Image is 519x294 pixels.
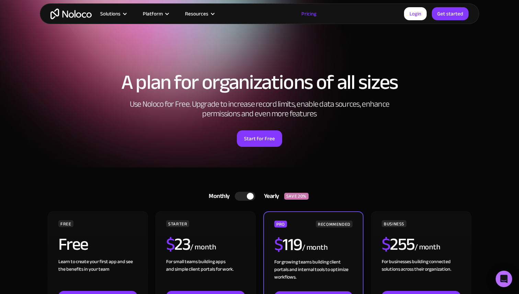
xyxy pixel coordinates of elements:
[404,7,427,20] a: Login
[255,191,284,201] div: Yearly
[382,220,406,227] div: BUSINESS
[166,258,245,291] div: For small teams building apps and simple client portals for work. ‍
[176,9,222,18] div: Resources
[58,258,137,291] div: Learn to create your first app and see the benefits in your team ‍
[134,9,176,18] div: Platform
[185,9,208,18] div: Resources
[166,236,191,253] h2: 23
[274,236,302,253] h2: 119
[415,242,440,253] div: / month
[143,9,163,18] div: Platform
[100,9,120,18] div: Solutions
[200,191,235,201] div: Monthly
[382,258,461,291] div: For businesses building connected solutions across their organization. ‍
[382,236,415,253] h2: 255
[122,99,397,119] h2: Use Noloco for Free. Upgrade to increase record limits, enable data sources, enhance permissions ...
[47,72,472,93] h1: A plan for organizations of all sizes
[382,228,390,260] span: $
[58,220,73,227] div: FREE
[58,236,88,253] h2: Free
[284,193,309,200] div: SAVE 20%
[166,220,189,227] div: STARTER
[274,228,283,261] span: $
[92,9,134,18] div: Solutions
[166,228,175,260] span: $
[274,258,353,291] div: For growing teams building client portals and internal tools to optimize workflows.
[50,9,92,19] a: home
[237,130,282,147] a: Start for Free
[293,9,325,18] a: Pricing
[190,242,216,253] div: / month
[274,221,287,227] div: PRO
[316,221,353,227] div: RECOMMENDED
[496,271,512,287] div: Open Intercom Messenger
[302,242,328,253] div: / month
[432,7,469,20] a: Get started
